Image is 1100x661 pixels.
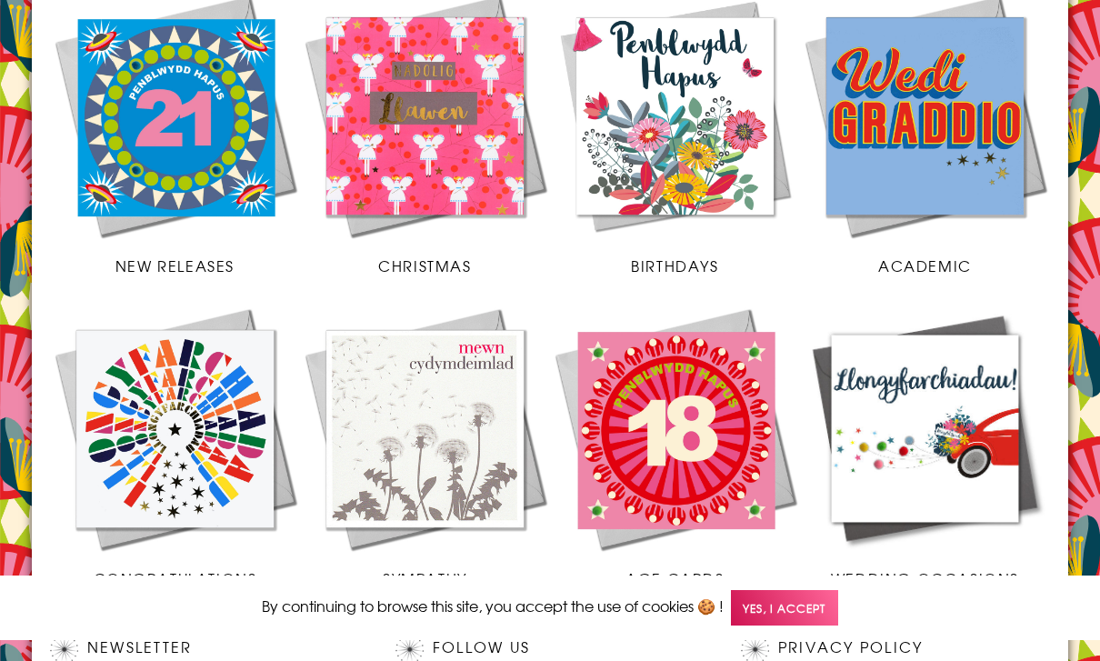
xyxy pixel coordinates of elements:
[550,304,800,589] a: Age Cards
[300,304,550,589] a: Sympathy
[115,255,235,276] span: New Releases
[94,567,257,589] span: Congratulations
[378,255,471,276] span: Christmas
[778,636,923,660] a: Privacy Policy
[878,255,972,276] span: Academic
[50,304,300,589] a: Congratulations
[383,567,467,589] span: Sympathy
[631,255,718,276] span: Birthdays
[800,304,1050,589] a: Wedding Occasions
[831,567,1019,589] span: Wedding Occasions
[625,567,724,589] span: Age Cards
[731,590,838,626] span: Yes, I accept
